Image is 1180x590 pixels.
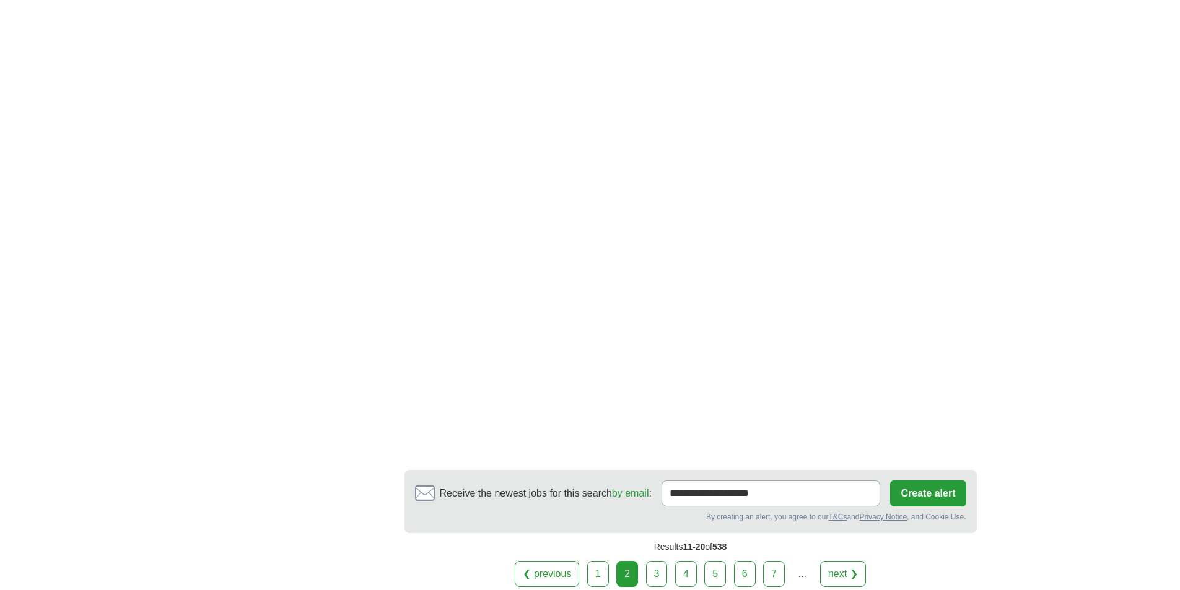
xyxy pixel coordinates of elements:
button: Create alert [890,480,966,506]
a: by email [612,488,649,498]
div: By creating an alert, you agree to our and , and Cookie Use. [415,511,966,523]
span: 11-20 [683,542,705,552]
a: 5 [704,561,726,587]
span: Receive the newest jobs for this search : [440,486,652,501]
a: ❮ previous [515,561,579,587]
a: 7 [763,561,785,587]
a: next ❯ [820,561,866,587]
a: 1 [587,561,609,587]
div: 2 [616,561,638,587]
span: 538 [712,542,727,552]
a: T&Cs [828,513,847,521]
a: 3 [646,561,668,587]
div: ... [790,562,815,586]
a: 6 [734,561,756,587]
div: Results of [404,533,977,561]
a: 4 [675,561,697,587]
a: Privacy Notice [859,513,907,521]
